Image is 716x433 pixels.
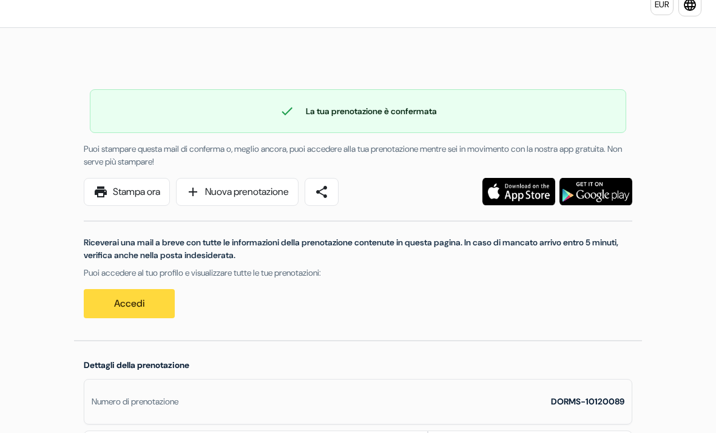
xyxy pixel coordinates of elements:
span: share [314,185,329,199]
a: printStampa ora [84,178,170,206]
p: Puoi accedere al tuo profilo e visualizzare tutte le tue prenotazioni: [84,267,632,279]
div: La tua prenotazione è confermata [90,104,626,118]
p: Riceverai una mail a breve con tutte le informazioni della prenotazione contenute in questa pagin... [84,236,632,262]
span: Dettagli della prenotazione [84,360,189,370]
span: add [186,185,200,199]
a: addNuova prenotazione [176,178,299,206]
a: Accedi [84,289,175,318]
strong: DORMS-10120089 [551,396,624,407]
span: Puoi stampare questa mail di conferma o, meglio ancora, puoi accedere alla tua prenotazione mentr... [84,143,622,167]
img: Scarica l'applicazione gratuita [559,178,632,205]
span: print [93,185,108,199]
img: Scarica l'applicazione gratuita [482,178,555,205]
span: check [280,104,294,118]
div: Numero di prenotazione [92,395,178,408]
a: share [305,178,339,206]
